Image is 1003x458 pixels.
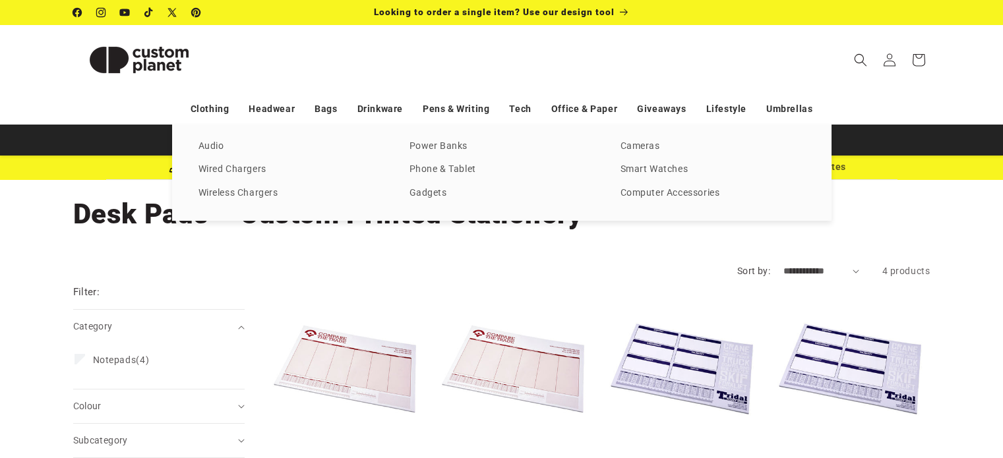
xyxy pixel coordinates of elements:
a: Smart Watches [621,161,805,179]
span: Notepads [93,355,137,365]
a: Giveaways [637,98,686,121]
iframe: Chat Widget [937,395,1003,458]
a: Clothing [191,98,229,121]
span: Subcategory [73,435,128,445]
summary: Search [846,45,875,74]
a: Cameras [621,138,805,156]
span: Category [73,321,113,331]
span: Looking to order a single item? Use our design tool [374,7,615,17]
a: Headwear [249,98,295,121]
a: Gadgets [410,185,594,202]
a: Drinkware [357,98,403,121]
a: Bags [315,98,337,121]
a: Computer Accessories [621,185,805,202]
label: Sort by: [737,266,770,276]
a: Power Banks [410,138,594,156]
h2: Filter: [73,285,100,300]
summary: Subcategory (0 selected) [73,424,245,457]
span: 4 products [882,266,930,276]
summary: Colour (0 selected) [73,389,245,423]
a: Tech [509,98,531,121]
a: Custom Planet [68,25,210,94]
summary: Category (0 selected) [73,310,245,343]
span: Colour [73,401,102,411]
a: Office & Paper [551,98,617,121]
a: Wired Chargers [198,161,383,179]
a: Umbrellas [766,98,812,121]
img: Custom Planet [73,30,205,90]
a: Pens & Writing [423,98,489,121]
a: Audio [198,138,383,156]
span: (4) [93,354,150,366]
a: Lifestyle [706,98,746,121]
a: Phone & Tablet [410,161,594,179]
a: Wireless Chargers [198,185,383,202]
